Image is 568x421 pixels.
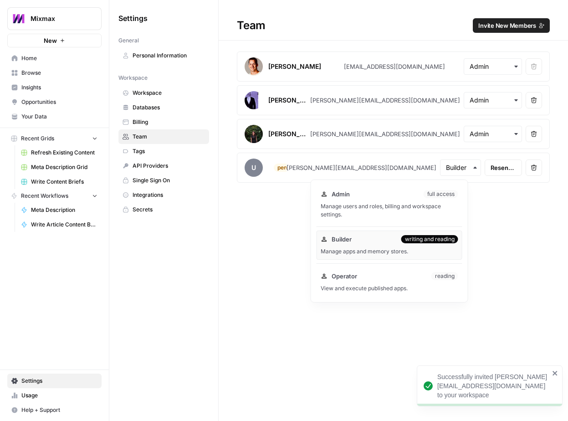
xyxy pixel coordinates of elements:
[31,178,97,186] span: Write Content Briefs
[133,191,205,199] span: Integrations
[133,133,205,141] span: Team
[118,188,209,202] a: Integrations
[118,144,209,159] a: Tags
[7,109,102,124] a: Your Data
[344,62,445,71] div: [EMAIL_ADDRESS][DOMAIN_NAME]
[31,206,97,214] span: Meta Description
[478,21,536,30] span: Invite New Members
[21,83,97,92] span: Insights
[332,272,357,281] span: Operator
[133,51,205,60] span: Personal Information
[431,272,458,280] div: reading
[245,159,263,177] span: u
[470,96,516,105] input: Admin
[470,129,516,139] input: Admin
[118,74,148,82] span: Workspace
[274,164,302,172] div: pending
[17,175,102,189] a: Write Content Briefs
[7,51,102,66] a: Home
[321,202,458,219] div: Manage users and roles, billing and workspace settings.
[332,190,350,199] span: Admin
[10,10,27,27] img: Mixmax Logo
[7,66,102,80] a: Browse
[7,403,102,417] button: Help + Support
[17,203,102,217] a: Meta Description
[118,115,209,129] a: Billing
[424,190,458,198] div: full access
[133,89,205,97] span: Workspace
[118,173,209,188] a: Single Sign On
[21,54,97,62] span: Home
[31,221,97,229] span: Write Article Content Brief
[118,129,209,144] a: Team
[7,388,102,403] a: Usage
[31,163,97,171] span: Meta Description Grid
[245,91,258,109] img: avatar
[21,69,97,77] span: Browse
[332,235,352,244] span: Builder
[310,129,460,139] div: [PERSON_NAME][EMAIL_ADDRESS][DOMAIN_NAME]
[7,95,102,109] a: Opportunities
[21,406,97,414] span: Help + Support
[491,163,516,172] span: Resend invite
[133,205,205,214] span: Secrets
[245,125,263,143] img: avatar
[268,62,321,71] div: [PERSON_NAME]
[268,96,307,105] div: [PERSON_NAME]
[31,149,97,157] span: Refresh Existing Content
[437,372,549,400] div: Successfully invited [PERSON_NAME][EMAIL_ADDRESS][DOMAIN_NAME] to your workspace
[118,48,209,63] a: Personal Information
[485,159,522,176] button: Resend invite
[21,98,97,106] span: Opportunities
[7,374,102,388] a: Settings
[7,34,102,47] button: New
[287,163,436,172] div: [PERSON_NAME][EMAIL_ADDRESS][DOMAIN_NAME]
[133,162,205,170] span: API Providers
[31,14,86,23] span: Mixmax
[118,36,139,45] span: General
[21,377,97,385] span: Settings
[21,192,68,200] span: Recent Workflows
[446,163,475,172] input: Builder
[321,284,458,293] div: View and execute published apps.
[7,132,102,145] button: Recent Grids
[310,96,460,105] div: [PERSON_NAME][EMAIL_ADDRESS][DOMAIN_NAME]
[7,80,102,95] a: Insights
[7,189,102,203] button: Recent Workflows
[133,147,205,155] span: Tags
[7,7,102,30] button: Workspace: Mixmax
[133,118,205,126] span: Billing
[118,86,209,100] a: Workspace
[21,113,97,121] span: Your Data
[219,18,568,33] div: Team
[44,36,57,45] span: New
[133,103,205,112] span: Databases
[321,247,458,256] div: Manage apps and memory stores.
[473,18,550,33] button: Invite New Members
[118,100,209,115] a: Databases
[118,13,148,24] span: Settings
[470,62,516,71] input: Admin
[21,134,54,143] span: Recent Grids
[552,370,558,377] button: close
[118,202,209,217] a: Secrets
[17,145,102,160] a: Refresh Existing Content
[118,159,209,173] a: API Providers
[133,176,205,185] span: Single Sign On
[268,129,307,139] div: [PERSON_NAME]
[17,160,102,175] a: Meta Description Grid
[245,57,263,76] img: avatar
[21,391,97,400] span: Usage
[17,217,102,232] a: Write Article Content Brief
[401,235,458,243] div: writing and reading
